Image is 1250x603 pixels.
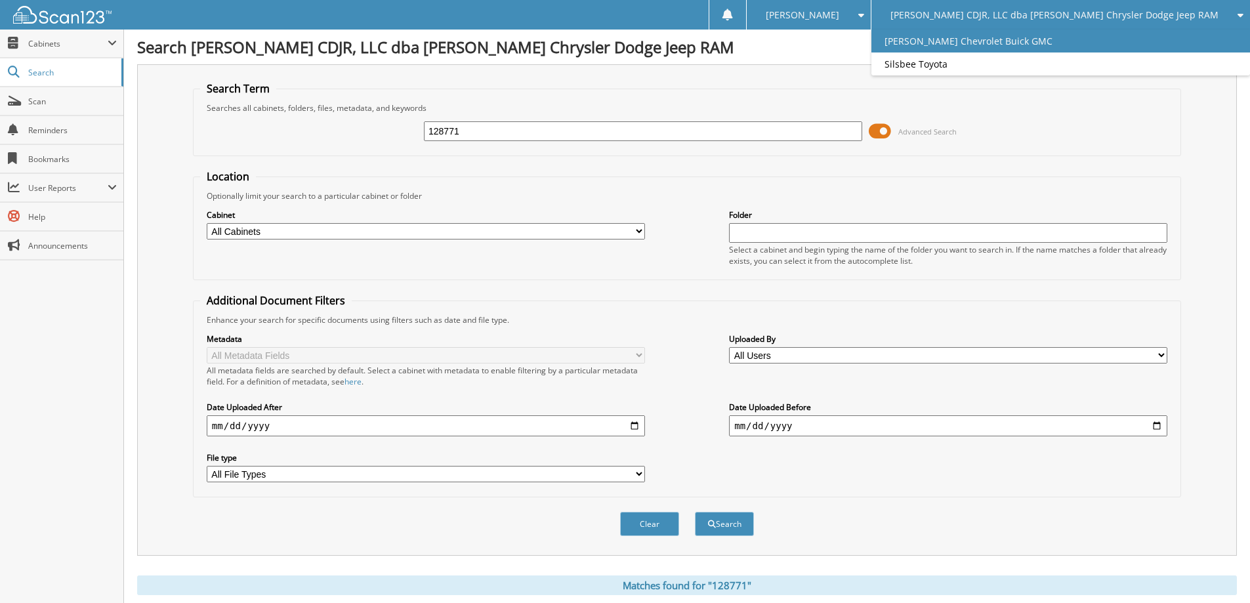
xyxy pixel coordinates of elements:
span: [PERSON_NAME] [766,11,839,19]
div: Searches all cabinets, folders, files, metadata, and keywords [200,102,1174,114]
label: Date Uploaded After [207,402,645,413]
input: end [729,415,1167,436]
span: Scan [28,96,117,107]
div: Optionally limit your search to a particular cabinet or folder [200,190,1174,201]
a: here [344,376,362,387]
div: Matches found for "128771" [137,575,1237,595]
h1: Search [PERSON_NAME] CDJR, LLC dba [PERSON_NAME] Chrysler Dodge Jeep RAM [137,36,1237,58]
span: Cabinets [28,38,108,49]
legend: Search Term [200,81,276,96]
span: Search [28,67,115,78]
div: All metadata fields are searched by default. Select a cabinet with metadata to enable filtering b... [207,365,645,387]
span: Bookmarks [28,154,117,165]
div: Select a cabinet and begin typing the name of the folder you want to search in. If the name match... [729,244,1167,266]
legend: Location [200,169,256,184]
div: Enhance your search for specific documents using filters such as date and file type. [200,314,1174,325]
label: File type [207,452,645,463]
a: [PERSON_NAME] Chevrolet Buick GMC [871,30,1250,52]
button: Search [695,512,754,536]
span: Help [28,211,117,222]
span: Reminders [28,125,117,136]
span: Advanced Search [898,127,957,136]
span: Announcements [28,240,117,251]
span: [PERSON_NAME] CDJR, LLC dba [PERSON_NAME] Chrysler Dodge Jeep RAM [890,11,1219,19]
a: Silsbee Toyota [871,52,1250,75]
span: User Reports [28,182,108,194]
label: Uploaded By [729,333,1167,344]
label: Cabinet [207,209,645,220]
input: start [207,415,645,436]
iframe: Chat Widget [1184,540,1250,603]
button: Clear [620,512,679,536]
label: Date Uploaded Before [729,402,1167,413]
img: scan123-logo-white.svg [13,6,112,24]
legend: Additional Document Filters [200,293,352,308]
label: Folder [729,209,1167,220]
label: Metadata [207,333,645,344]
